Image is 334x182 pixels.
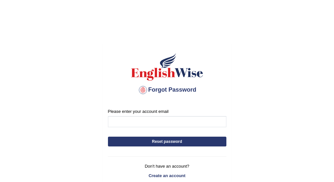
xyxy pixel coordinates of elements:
a: Create an account [108,173,226,179]
p: Don't have an account? [108,163,226,169]
label: Please enter your account email [108,108,169,114]
button: Reset password [108,137,226,146]
span: Forgot Password [138,86,196,93]
img: English Wise [130,52,204,82]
